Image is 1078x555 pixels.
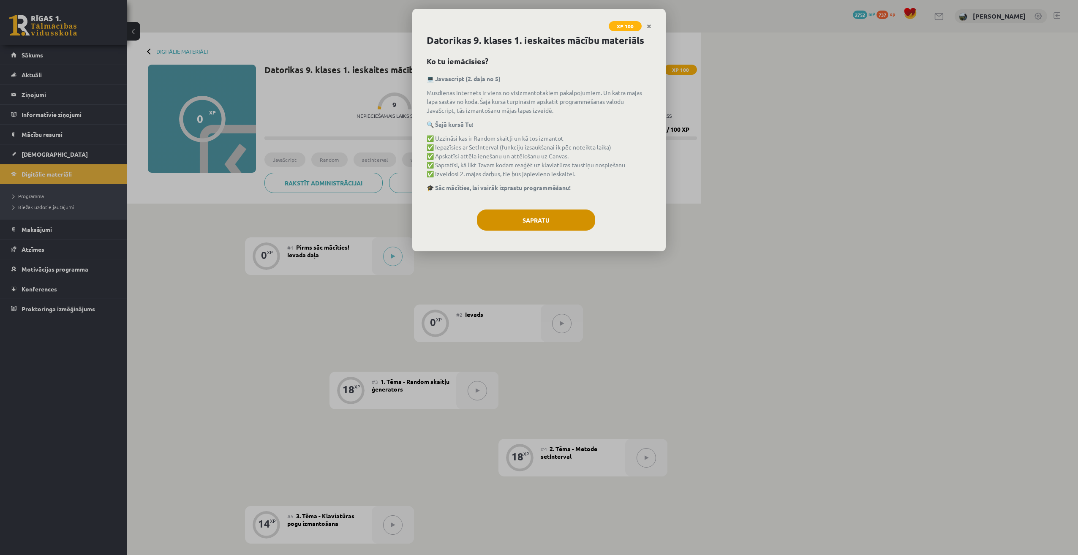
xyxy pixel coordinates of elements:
[435,75,501,82] b: Javascript (2. daļa no 5)
[427,55,651,67] h2: Ko tu iemācīsies?
[642,18,656,35] a: Close
[427,88,651,115] p: Mūsdienās internets ir viens no visizmantotākiem pakalpojumiem. Un katra mājas lapa sastāv no kod...
[477,209,595,231] button: Sapratu
[427,184,571,191] strong: 🎓 Sāc mācīties, lai vairāk izprastu programmēšanu!
[427,75,434,82] a: 💻
[609,21,642,31] span: XP 100
[427,134,651,178] p: ✅ Uzzināsi kas ir Random skaitļi un kā tos izmantot ✅ Iepazīsies ar SetInterval (funkciju izsaukš...
[427,33,651,48] h1: Datorikas 9. klases 1. ieskaites mācību materiāls
[427,120,473,128] strong: 🔍 Šajā kursā Tu:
